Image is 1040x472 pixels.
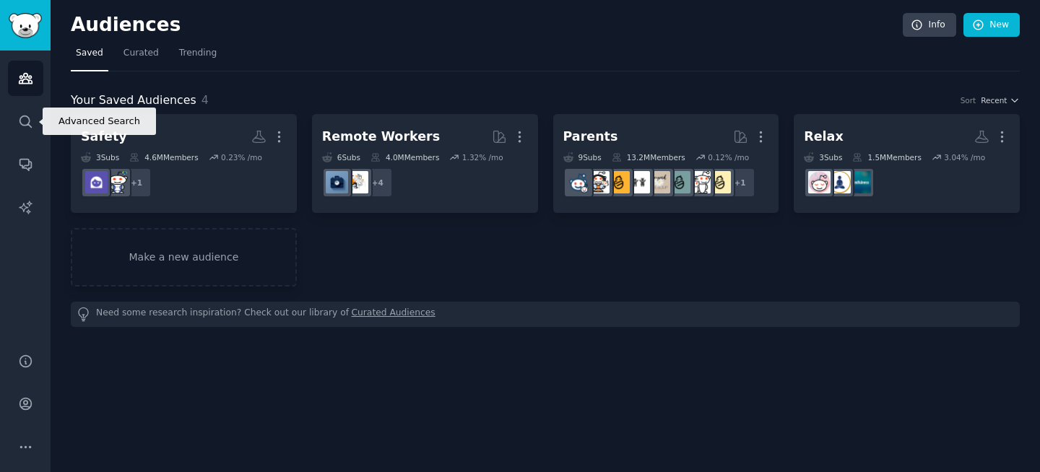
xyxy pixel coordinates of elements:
[322,128,440,146] div: Remote Workers
[174,42,222,71] a: Trending
[563,152,602,162] div: 9 Sub s
[725,167,755,198] div: + 1
[828,171,851,193] img: mindfulnessmeditation
[346,171,368,193] img: RemoteJobs
[85,171,108,193] img: femaletravels
[179,47,217,60] span: Trending
[563,128,618,146] div: Parents
[71,302,1020,327] div: Need some research inspiration? Check out our library of
[944,152,985,162] div: 3.04 % /mo
[794,114,1020,213] a: Relax3Subs1.5MMembers3.04% /moMindfulnessmindfulnessmeditationRelax
[352,307,435,322] a: Curated Audiences
[201,93,209,107] span: 4
[553,114,779,213] a: Parents9Subs13.2MMembers0.12% /mo+1ParentingdadditSingleParentsbeyondthebumptoddlersNewParentspar...
[326,171,348,193] img: work
[852,152,921,162] div: 1.5M Members
[81,128,127,146] div: Safety
[118,42,164,71] a: Curated
[81,152,119,162] div: 3 Sub s
[123,47,159,60] span: Curated
[903,13,956,38] a: Info
[708,171,731,193] img: Parenting
[129,152,198,162] div: 4.6M Members
[221,152,262,162] div: 0.23 % /mo
[322,152,360,162] div: 6 Sub s
[808,171,831,193] img: Relax
[71,92,196,110] span: Your Saved Audiences
[628,171,650,193] img: toddlers
[370,152,439,162] div: 4.0M Members
[71,228,297,287] a: Make a new audience
[587,171,610,193] img: parentsofmultiples
[804,152,842,162] div: 3 Sub s
[76,47,103,60] span: Saved
[849,171,871,193] img: Mindfulness
[708,152,749,162] div: 0.12 % /mo
[9,13,42,38] img: GummySearch logo
[462,152,503,162] div: 1.32 % /mo
[804,128,843,146] div: Relax
[961,95,976,105] div: Sort
[71,14,903,37] h2: Audiences
[648,171,670,193] img: beyondthebump
[567,171,589,193] img: Parents
[981,95,1020,105] button: Recent
[612,152,685,162] div: 13.2M Members
[607,171,630,193] img: NewParents
[963,13,1020,38] a: New
[363,167,393,198] div: + 4
[688,171,711,193] img: daddit
[105,171,128,193] img: solotravel
[71,42,108,71] a: Saved
[312,114,538,213] a: Remote Workers6Subs4.0MMembers1.32% /mo+4RemoteJobswork
[668,171,690,193] img: SingleParents
[981,95,1007,105] span: Recent
[121,167,152,198] div: + 1
[71,114,297,213] a: Safety3Subs4.6MMembers0.23% /mo+1solotravelfemaletravels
